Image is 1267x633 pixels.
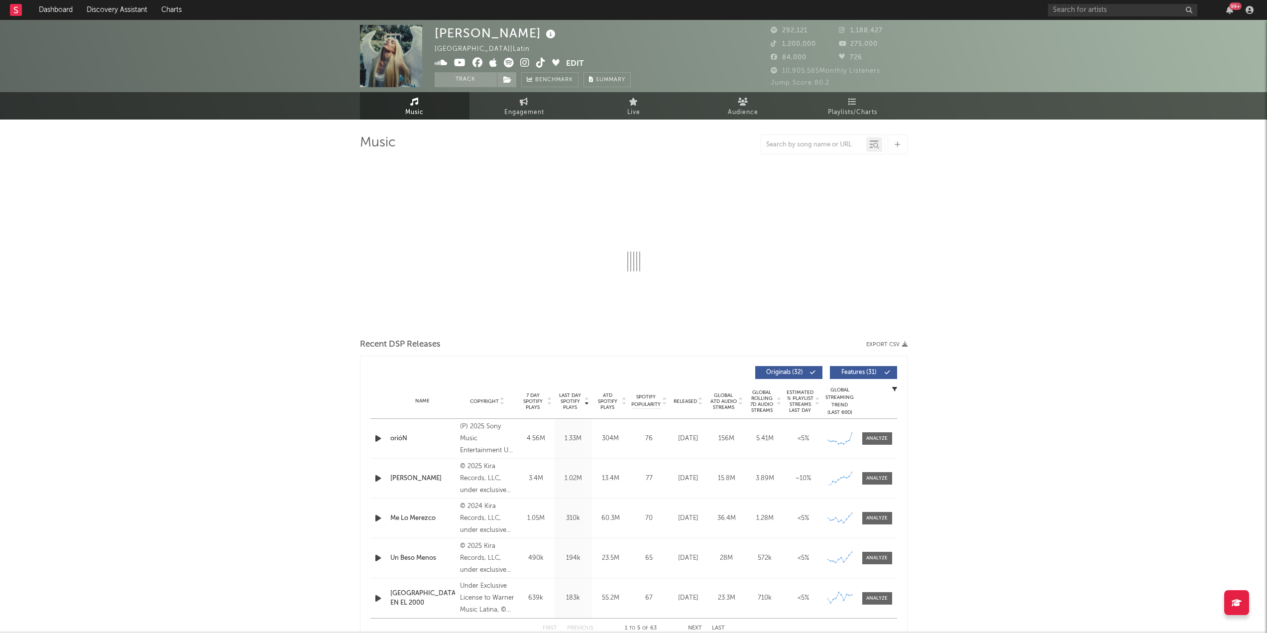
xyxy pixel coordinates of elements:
div: 1.02M [557,474,589,484]
div: 23.3M [710,593,743,603]
button: Features(31) [830,366,897,379]
div: ~ 10 % [787,474,820,484]
div: 639k [520,593,552,603]
span: 7 Day Spotify Plays [520,392,546,410]
input: Search for artists [1048,4,1197,16]
button: Originals(32) [755,366,822,379]
a: orióN [390,434,456,444]
div: [PERSON_NAME] [435,25,558,41]
div: 76 [632,434,667,444]
span: Audience [728,107,758,119]
button: 99+ [1226,6,1233,14]
div: 3.89M [748,474,782,484]
span: ATD Spotify Plays [594,392,621,410]
div: 55.2M [594,593,627,603]
div: <5% [787,593,820,603]
span: 275,000 [839,41,878,47]
div: <5% [787,434,820,444]
span: Last Day Spotify Plays [557,392,583,410]
span: Live [627,107,640,119]
div: © 2025 Kira Records, LLC, under exclusive license to Warner Music Latina Inc. [460,461,514,497]
input: Search by song name or URL [761,141,866,149]
div: 60.3M [594,513,627,523]
span: 1,188,427 [839,27,883,34]
button: Export CSV [866,342,908,348]
span: Engagement [504,107,544,119]
div: 77 [632,474,667,484]
div: [DATE] [672,474,705,484]
span: of [642,626,648,631]
button: First [543,626,557,631]
div: <5% [787,513,820,523]
div: 1.05M [520,513,552,523]
button: Edit [566,58,584,70]
div: 65 [632,553,667,563]
div: 28M [710,553,743,563]
div: 1.33M [557,434,589,444]
div: [DATE] [672,553,705,563]
div: 67 [632,593,667,603]
span: Copyright [470,398,499,404]
div: 310k [557,513,589,523]
div: 4.56M [520,434,552,444]
a: Benchmark [521,72,578,87]
div: © 2024 Kira Records, LLC, under exclusive license to Warner Music Latina Inc. [460,501,514,536]
button: Next [688,626,702,631]
a: Un Beso Menos [390,553,456,563]
div: 194k [557,553,589,563]
div: 490k [520,553,552,563]
div: Under Exclusive License to Warner Music Latina, © 2023 Kira Records, LLC [460,580,514,616]
span: Benchmark [535,74,573,86]
span: Estimated % Playlist Streams Last Day [787,389,814,413]
div: 156M [710,434,743,444]
button: Summary [583,72,631,87]
div: 15.8M [710,474,743,484]
span: Spotify Popularity [631,393,661,408]
button: Last [712,626,725,631]
a: Audience [689,92,798,120]
span: Playlists/Charts [828,107,877,119]
div: [DATE] [672,434,705,444]
a: Music [360,92,469,120]
a: Playlists/Charts [798,92,908,120]
div: 710k [748,593,782,603]
div: 183k [557,593,589,603]
span: to [629,626,635,631]
div: Name [390,397,456,405]
div: 5.41M [748,434,782,444]
span: 10,905,585 Monthly Listeners [771,68,880,74]
span: 726 [839,54,862,61]
span: Summary [596,77,625,83]
a: Live [579,92,689,120]
span: 84,000 [771,54,806,61]
span: Released [674,398,697,404]
div: [DATE] [672,593,705,603]
a: Engagement [469,92,579,120]
span: Music [405,107,424,119]
span: Global ATD Audio Streams [710,392,737,410]
div: 3.4M [520,474,552,484]
div: 70 [632,513,667,523]
span: Global Rolling 7D Audio Streams [748,389,776,413]
div: [GEOGRAPHIC_DATA] | Latin [435,43,541,55]
span: Jump Score: 80.2 [771,80,829,86]
div: 304M [594,434,627,444]
span: Originals ( 32 ) [762,370,807,376]
div: © 2025 Kira Records, LLC, under exclusive license to Warner Music Latina Inc. [460,540,514,576]
span: 292,121 [771,27,807,34]
span: 1,200,000 [771,41,816,47]
div: 23.5M [594,553,627,563]
div: 572k [748,553,782,563]
div: <5% [787,553,820,563]
a: [PERSON_NAME] [390,474,456,484]
span: Recent DSP Releases [360,339,441,351]
button: Track [435,72,497,87]
a: Me Lo Merezco [390,513,456,523]
div: Global Streaming Trend (Last 60D) [825,386,855,416]
div: 13.4M [594,474,627,484]
div: [DATE] [672,513,705,523]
